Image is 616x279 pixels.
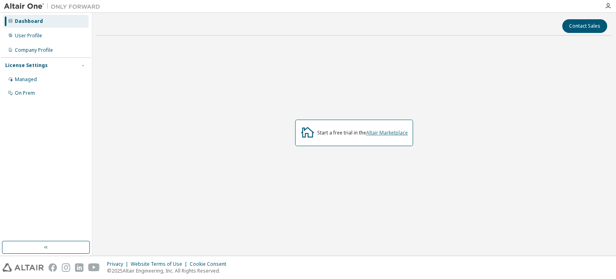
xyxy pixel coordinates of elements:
[4,2,104,10] img: Altair One
[75,263,83,272] img: linkedin.svg
[15,90,35,96] div: On Prem
[107,261,131,267] div: Privacy
[15,33,42,39] div: User Profile
[107,267,231,274] p: © 2025 Altair Engineering, Inc. All Rights Reserved.
[317,130,408,136] div: Start a free trial in the
[15,18,43,24] div: Dashboard
[190,261,231,267] div: Cookie Consent
[366,129,408,136] a: Altair Marketplace
[49,263,57,272] img: facebook.svg
[131,261,190,267] div: Website Terms of Use
[5,62,48,69] div: License Settings
[62,263,70,272] img: instagram.svg
[2,263,44,272] img: altair_logo.svg
[15,47,53,53] div: Company Profile
[15,76,37,83] div: Managed
[562,19,607,33] button: Contact Sales
[88,263,100,272] img: youtube.svg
